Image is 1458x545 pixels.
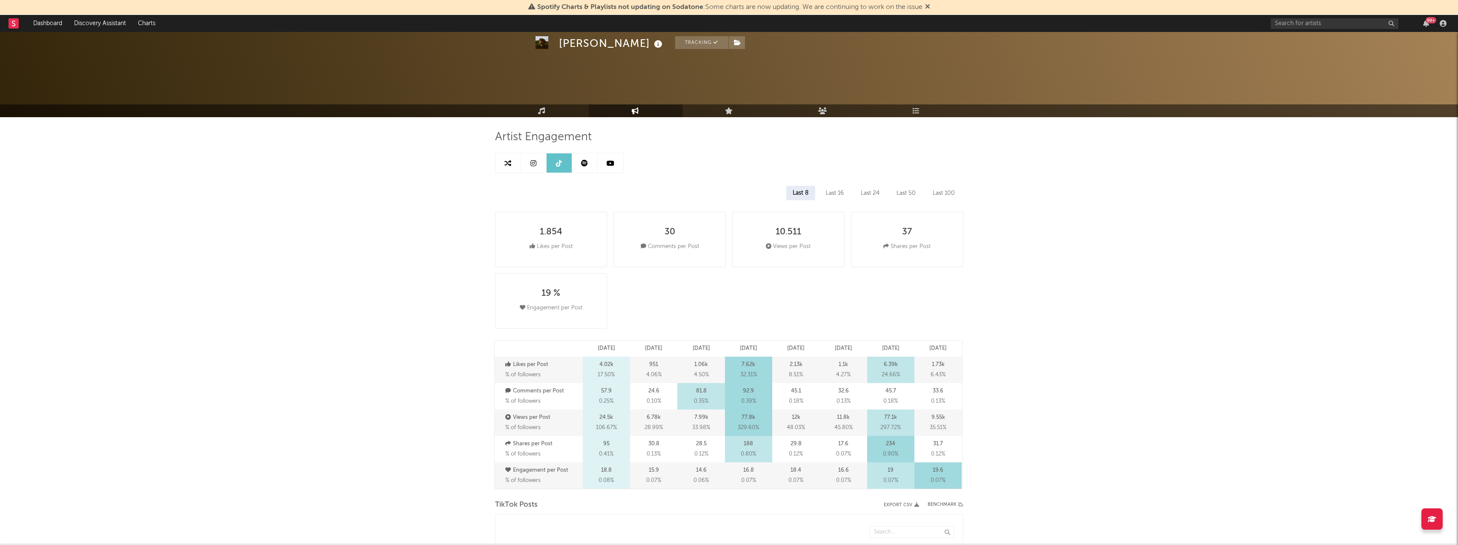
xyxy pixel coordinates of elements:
[505,478,541,483] span: % of followers
[740,370,757,380] span: 32.31 %
[692,423,710,433] span: 33.98 %
[884,502,919,508] button: Export CSV
[883,242,931,252] div: Shares per Post
[694,449,708,459] span: 0.12 %
[599,476,614,486] span: 0.08 %
[599,449,613,459] span: 0.41 %
[789,396,803,407] span: 0.18 %
[694,396,708,407] span: 0.35 %
[931,396,945,407] span: 0.13 %
[929,343,947,354] p: [DATE]
[541,288,560,299] div: 19 %
[789,449,803,459] span: 0.12 %
[599,412,613,423] p: 24.5k
[696,439,707,449] p: 28.5
[786,186,815,200] div: Last 8
[854,186,886,200] div: Last 24
[649,360,658,370] p: 951
[744,439,753,449] p: 188
[925,4,930,11] span: Dismiss
[665,227,675,237] div: 30
[931,412,945,423] p: 9.55k
[1426,17,1436,23] div: 99 +
[694,360,708,370] p: 1.06k
[693,476,709,486] span: 0.06 %
[819,186,850,200] div: Last 16
[930,423,946,433] span: 35.51 %
[790,360,802,370] p: 2.13k
[27,15,68,32] a: Dashboard
[787,343,805,354] p: [DATE]
[537,4,922,11] span: : Some charts are now updating. We are continuing to work on the issue
[537,4,703,11] span: Spotify Charts & Playlists not updating on Sodatone
[890,186,922,200] div: Last 50
[530,242,573,252] div: Likes per Post
[791,386,801,396] p: 45.1
[648,439,659,449] p: 30.8
[505,398,541,404] span: % of followers
[837,412,850,423] p: 11.8k
[839,360,848,370] p: 1.1k
[740,343,757,354] p: [DATE]
[644,423,663,433] span: 28.99 %
[766,242,811,252] div: Views per Post
[559,36,665,50] div: [PERSON_NAME]
[601,386,612,396] p: 57.9
[696,465,707,476] p: 14.6
[68,15,132,32] a: Discovery Assistant
[885,386,896,396] p: 45.7
[932,360,945,370] p: 1.73k
[886,439,895,449] p: 234
[776,227,801,237] div: 10.511
[1271,18,1398,29] input: Search for artists
[645,343,662,354] p: [DATE]
[884,412,897,423] p: 77.1k
[884,360,898,370] p: 6.39k
[505,465,581,476] p: Engagement per Post
[928,500,963,510] a: Benchmark
[648,386,659,396] p: 24.6
[646,476,661,486] span: 0.07 %
[505,451,541,457] span: % of followers
[792,412,800,423] p: 12k
[835,343,852,354] p: [DATE]
[505,386,581,396] p: Comments per Post
[646,370,662,380] span: 4.06 %
[696,386,707,396] p: 81.8
[838,386,849,396] p: 32.6
[931,476,945,486] span: 0.07 %
[694,370,709,380] span: 4.50 %
[596,423,617,433] span: 106.67 %
[599,396,613,407] span: 0.25 %
[599,360,613,370] p: 4.02k
[869,526,954,538] input: Search...
[694,412,708,423] p: 7.99k
[883,449,898,459] span: 0.90 %
[743,465,754,476] p: 16.8
[520,303,582,313] div: Engagement per Post
[838,465,849,476] p: 16.6
[931,449,945,459] span: 0.12 %
[741,476,756,486] span: 0.07 %
[926,186,961,200] div: Last 100
[693,343,710,354] p: [DATE]
[505,412,581,423] p: Views per Post
[742,360,755,370] p: 7.62k
[598,343,615,354] p: [DATE]
[647,449,661,459] span: 0.13 %
[882,343,899,354] p: [DATE]
[505,372,541,378] span: % of followers
[741,396,756,407] span: 0.39 %
[505,360,581,370] p: Likes per Post
[495,500,538,510] span: TikTok Posts
[836,476,851,486] span: 0.07 %
[882,370,900,380] span: 24.66 %
[132,15,161,32] a: Charts
[603,439,610,449] p: 95
[1423,20,1429,27] button: 99+
[540,227,562,237] div: 1.854
[933,439,943,449] p: 31.7
[738,423,759,433] span: 329.60 %
[880,423,901,433] span: 297.72 %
